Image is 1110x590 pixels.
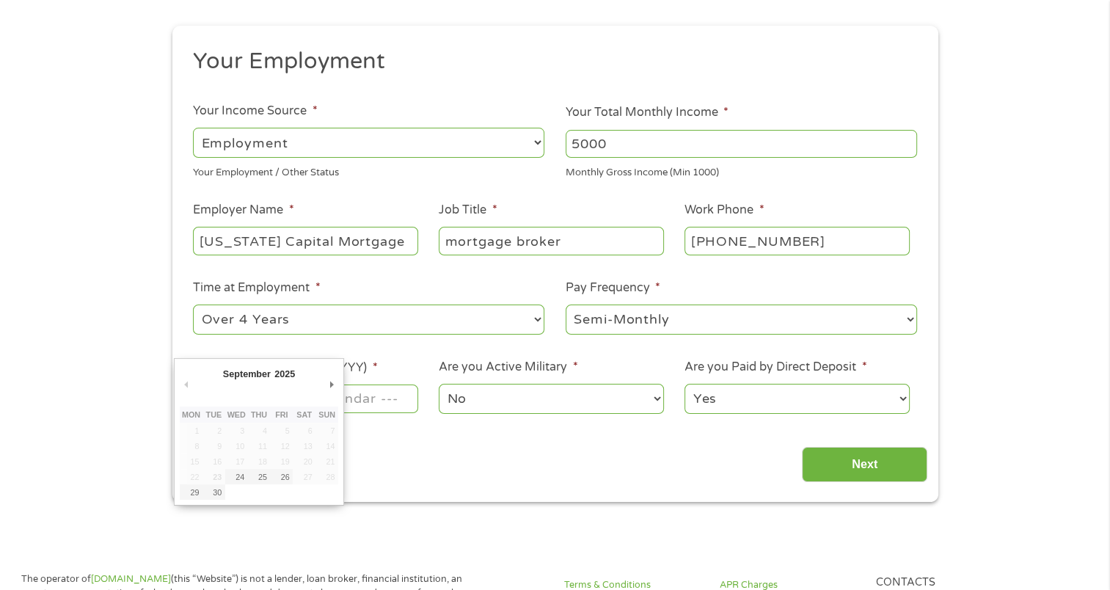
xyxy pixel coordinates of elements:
label: Time at Employment [193,280,320,296]
button: 29 [180,484,202,500]
h2: Your Employment [193,47,906,76]
button: Previous Month [180,375,193,395]
input: (231) 754-4010 [684,227,909,255]
label: Your Total Monthly Income [566,105,729,120]
label: Your Income Source [193,103,317,119]
button: 25 [248,469,271,484]
abbr: Monday [182,410,200,419]
label: Are you Active Military [439,360,577,375]
abbr: Friday [275,410,288,419]
abbr: Thursday [251,410,267,419]
input: Cashier [439,227,663,255]
h4: Contacts [876,576,1014,590]
abbr: Tuesday [206,410,222,419]
button: 26 [270,469,293,484]
button: 24 [225,469,248,484]
div: 2025 [273,364,297,384]
div: Your Employment / Other Status [193,161,544,181]
abbr: Sunday [318,410,335,419]
label: Employer Name [193,203,293,218]
label: Job Title [439,203,497,218]
input: Next [802,447,927,483]
label: Work Phone [684,203,764,218]
input: Walmart [193,227,417,255]
abbr: Wednesday [227,410,246,419]
input: 1800 [566,130,917,158]
div: September [221,364,272,384]
label: Are you Paid by Direct Deposit [684,360,866,375]
label: Pay Frequency [566,280,660,296]
button: 30 [202,484,225,500]
a: [DOMAIN_NAME] [91,573,171,585]
abbr: Saturday [296,410,312,419]
button: Next Month [325,375,338,395]
div: Monthly Gross Income (Min 1000) [566,161,917,181]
